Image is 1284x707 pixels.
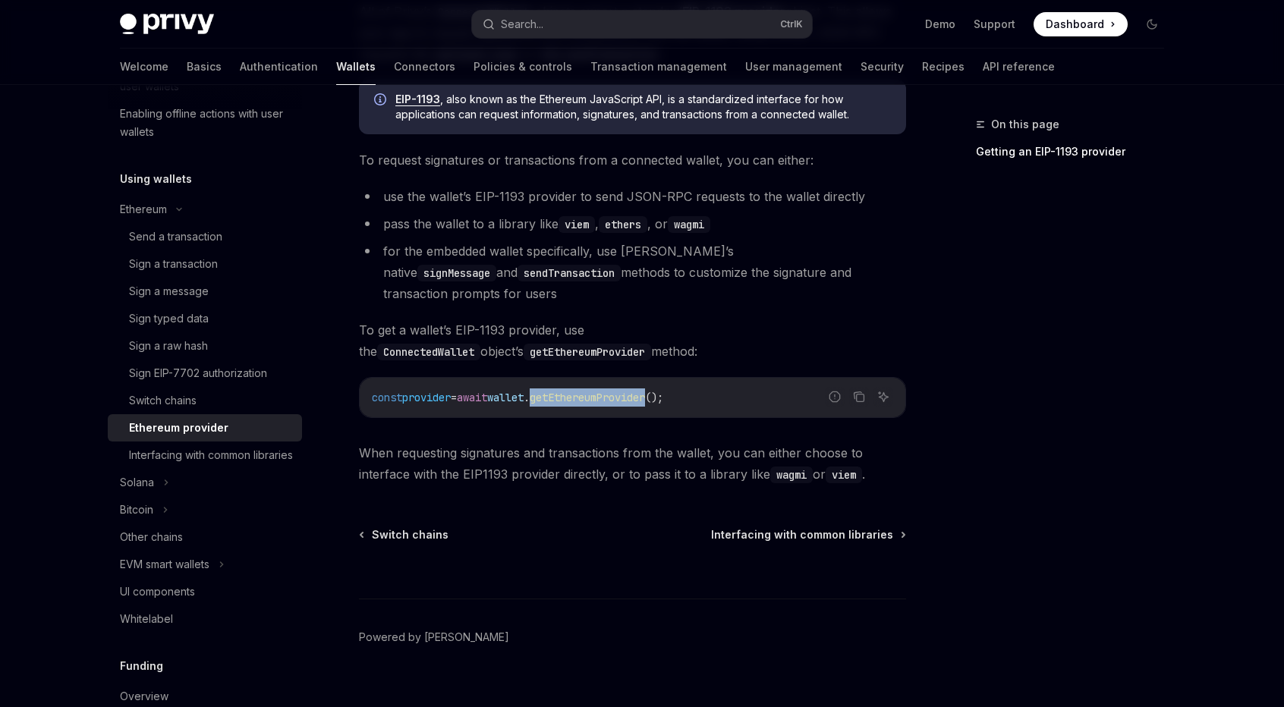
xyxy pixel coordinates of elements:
[360,527,448,542] a: Switch chains
[1034,12,1128,36] a: Dashboard
[120,657,163,675] h5: Funding
[336,49,376,85] a: Wallets
[359,630,509,645] a: Powered by [PERSON_NAME]
[395,92,891,122] span: , also known as the Ethereum JavaScript API, is a standardized interface for how applications can...
[187,49,222,85] a: Basics
[377,344,480,360] code: ConnectedWallet
[402,391,451,404] span: provider
[1140,12,1164,36] button: Toggle dark mode
[129,446,293,464] div: Interfacing with common libraries
[129,337,208,355] div: Sign a raw hash
[120,583,195,601] div: UI components
[991,115,1059,134] span: On this page
[120,14,214,35] img: dark logo
[559,216,595,233] code: viem
[745,49,842,85] a: User management
[826,467,862,483] code: viem
[108,332,302,360] a: Sign a raw hash
[120,528,183,546] div: Other chains
[108,414,302,441] a: Ethereum provider
[394,49,455,85] a: Connectors
[922,49,965,85] a: Recipes
[129,255,218,273] div: Sign a transaction
[108,387,302,414] a: Switch chains
[457,391,487,404] span: await
[359,149,906,171] span: To request signatures or transactions from a connected wallet, you can either:
[359,319,906,362] span: To get a wallet’s EIP-1193 provider, use the object’s method:
[668,216,710,233] code: wagmi
[129,391,197,410] div: Switch chains
[129,310,209,328] div: Sign typed data
[108,360,302,387] a: Sign EIP-7702 authorization
[108,100,302,146] a: Enabling offline actions with user wallets
[240,49,318,85] a: Authentication
[120,105,293,141] div: Enabling offline actions with user wallets
[645,391,663,404] span: ();
[108,441,302,469] a: Interfacing with common libraries
[780,18,803,30] span: Ctrl K
[129,364,267,382] div: Sign EIP-7702 authorization
[374,93,389,108] svg: Info
[451,391,457,404] span: =
[129,282,209,300] div: Sign a message
[372,391,402,404] span: const
[108,305,302,332] a: Sign typed data
[120,555,209,573] div: EVM smart wallets
[599,216,647,233] code: ethers
[530,391,645,404] span: getEthereumProvider
[372,527,448,542] span: Switch chains
[120,501,153,519] div: Bitcoin
[108,223,302,250] a: Send a transaction
[711,527,893,542] span: Interfacing with common libraries
[925,17,955,32] a: Demo
[120,170,192,188] h5: Using wallets
[976,140,1176,164] a: Getting an EIP-1193 provider
[487,391,524,404] span: wallet
[108,523,302,551] a: Other chains
[359,186,906,207] li: use the wallet’s EIP-1193 provider to send JSON-RPC requests to the wallet directly
[359,213,906,234] li: pass the wallet to a library like , , or
[395,93,440,106] a: EIP-1193
[518,265,621,281] code: sendTransaction
[108,605,302,633] a: Whitelabel
[873,387,893,407] button: Ask AI
[359,240,906,304] li: for the embedded wallet specifically, use [PERSON_NAME]’s native and methods to customize the sig...
[417,265,496,281] code: signMessage
[129,419,228,437] div: Ethereum provider
[711,527,905,542] a: Interfacing with common libraries
[120,49,168,85] a: Welcome
[1046,17,1104,32] span: Dashboard
[983,49,1055,85] a: API reference
[590,49,727,85] a: Transaction management
[359,442,906,485] span: When requesting signatures and transactions from the wallet, you can either choose to interface w...
[120,610,173,628] div: Whitelabel
[524,344,651,360] code: getEthereumProvider
[120,200,167,218] div: Ethereum
[108,278,302,305] a: Sign a message
[108,578,302,605] a: UI components
[770,467,813,483] code: wagmi
[524,391,530,404] span: .
[120,473,154,492] div: Solana
[472,11,812,38] button: Search...CtrlK
[129,228,222,246] div: Send a transaction
[474,49,572,85] a: Policies & controls
[825,387,845,407] button: Report incorrect code
[974,17,1015,32] a: Support
[108,250,302,278] a: Sign a transaction
[120,687,168,705] div: Overview
[501,15,543,33] div: Search...
[849,387,869,407] button: Copy the contents from the code block
[861,49,904,85] a: Security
